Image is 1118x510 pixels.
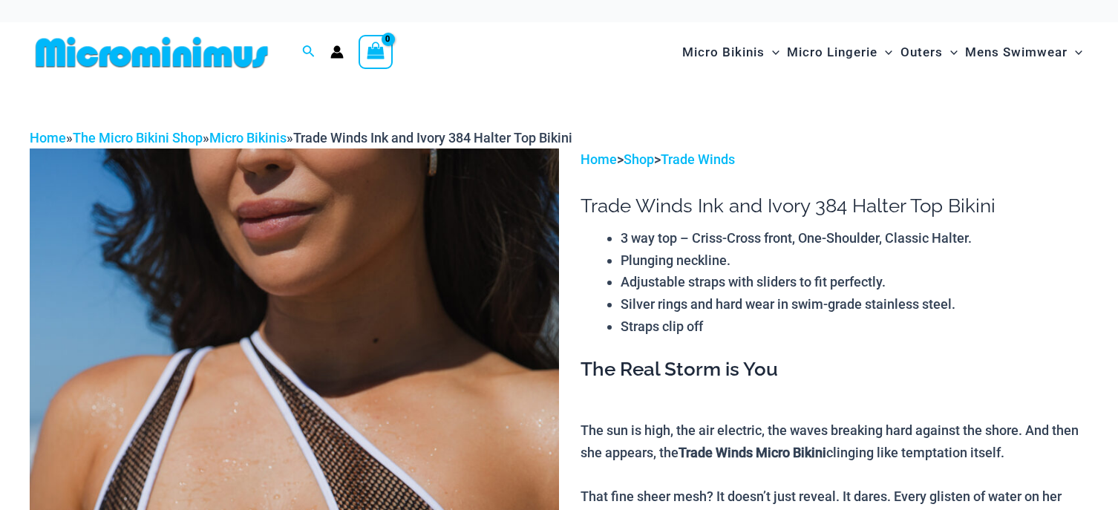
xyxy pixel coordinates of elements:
[783,30,896,75] a: Micro LingerieMenu ToggleMenu Toggle
[682,33,765,71] span: Micro Bikinis
[1068,33,1082,71] span: Menu Toggle
[293,130,572,146] span: Trade Winds Ink and Ivory 384 Halter Top Bikini
[209,130,287,146] a: Micro Bikinis
[581,357,1088,382] h3: The Real Storm is You
[621,316,1088,338] li: Straps clip off
[679,30,783,75] a: Micro BikinisMenu ToggleMenu Toggle
[679,445,826,460] b: Trade Winds Micro Bikini
[581,194,1088,218] h1: Trade Winds Ink and Ivory 384 Halter Top Bikini
[676,27,1088,77] nav: Site Navigation
[877,33,892,71] span: Menu Toggle
[581,148,1088,171] p: > >
[30,130,66,146] a: Home
[30,130,572,146] span: » » »
[965,33,1068,71] span: Mens Swimwear
[30,36,274,69] img: MM SHOP LOGO FLAT
[621,227,1088,249] li: 3 way top – Criss-Cross front, One-Shoulder, Classic Halter.
[302,43,316,62] a: Search icon link
[943,33,958,71] span: Menu Toggle
[73,130,203,146] a: The Micro Bikini Shop
[961,30,1086,75] a: Mens SwimwearMenu ToggleMenu Toggle
[621,293,1088,316] li: Silver rings and hard wear in swim-grade stainless steel.
[581,151,617,167] a: Home
[621,271,1088,293] li: Adjustable straps with sliders to fit perfectly.
[330,45,344,59] a: Account icon link
[897,30,961,75] a: OutersMenu ToggleMenu Toggle
[621,249,1088,272] li: Plunging neckline.
[787,33,877,71] span: Micro Lingerie
[900,33,943,71] span: Outers
[661,151,735,167] a: Trade Winds
[359,35,393,69] a: View Shopping Cart, empty
[624,151,654,167] a: Shop
[765,33,779,71] span: Menu Toggle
